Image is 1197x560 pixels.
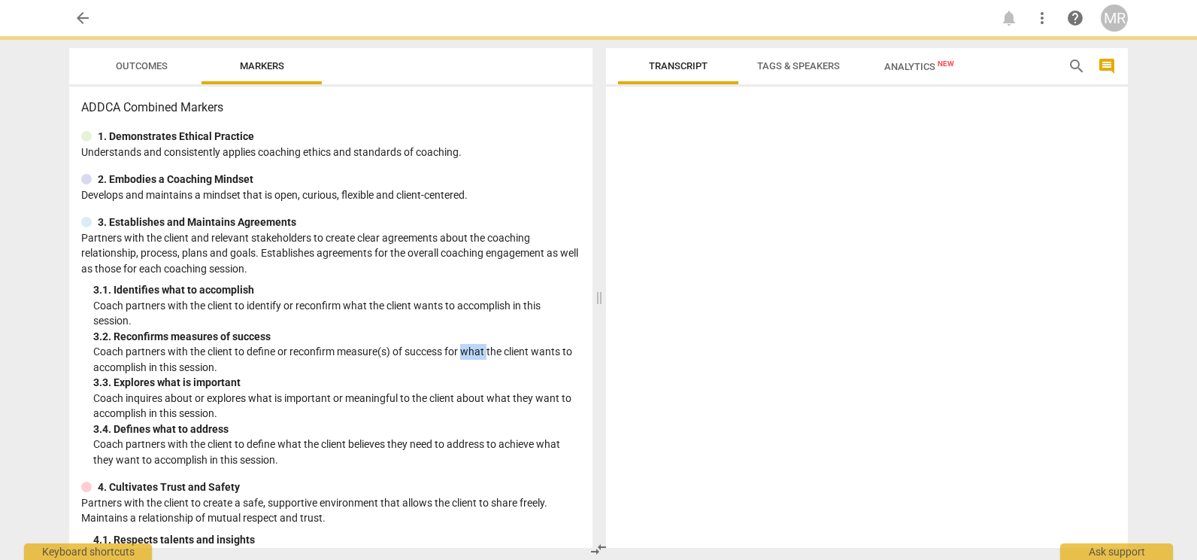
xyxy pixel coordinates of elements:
[1065,54,1089,78] button: Search
[757,60,840,72] span: Tags & Speakers
[1098,57,1116,75] span: comment
[1101,5,1128,32] button: MR
[1062,5,1089,32] a: Help
[81,230,580,277] p: Partners with the client and relevant stakeholders to create clear agreements about the coaching ...
[98,172,253,187] p: 2. Embodies a Coaching Mindset
[81,99,580,117] h3: ADDCA Combined Markers
[81,187,580,203] p: Develops and maintains a mindset that is open, curious, flexible and client-centered.
[98,129,254,145] p: 1. Demonstrates Ethical Practice
[884,61,954,72] span: Analytics
[93,437,580,467] p: Coach partners with the client to define what the client believes they need to address to achieve...
[93,344,580,375] p: Coach partners with the client to define or reconfirm measure(s) of success for what the client w...
[81,495,580,526] p: Partners with the client to create a safe, supportive environment that allows the client to share...
[1068,57,1086,75] span: search
[93,329,580,345] div: 3. 2. Reconfirms measures of success
[93,422,580,437] div: 3. 4. Defines what to address
[93,375,580,391] div: 3. 3. Explores what is important
[93,391,580,422] p: Coach inquires about or explores what is important or meaningful to the client about what they wa...
[1060,543,1173,560] div: Ask support
[1095,54,1119,78] button: Show/Hide comments
[93,532,580,548] div: 4. 1. Respects talents and insights
[649,60,708,72] span: Transcript
[93,298,580,329] p: Coach partners with the client to identify or reconfirm what the client wants to accomplish in th...
[74,9,92,27] span: arrow_back
[1033,9,1051,27] span: more_vert
[938,59,954,68] span: New
[93,282,580,298] div: 3. 1. Identifies what to accomplish
[589,540,608,558] span: compare_arrows
[116,60,168,72] span: Outcomes
[98,479,240,495] p: 4. Cultivates Trust and Safety
[24,543,152,560] div: Keyboard shortcuts
[98,215,296,230] p: 3. Establishes and Maintains Agreements
[1066,9,1084,27] span: help
[81,145,580,160] p: Understands and consistently applies coaching ethics and standards of coaching.
[240,60,284,72] span: Markers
